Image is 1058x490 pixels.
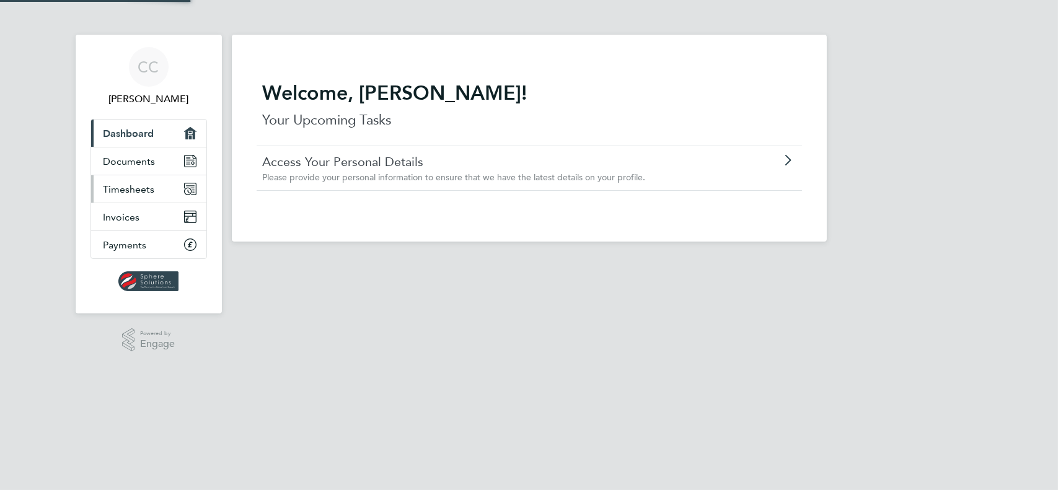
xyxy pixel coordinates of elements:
p: Your Upcoming Tasks [263,110,796,130]
span: Powered by [140,328,175,339]
a: Payments [91,231,206,258]
a: CC[PERSON_NAME] [90,47,207,107]
a: Powered byEngage [122,328,175,352]
h2: Welcome, [PERSON_NAME]! [263,81,796,105]
a: Access Your Personal Details [263,154,726,170]
span: Payments [104,239,147,251]
span: Colin Crocker [90,92,207,107]
a: Invoices [91,203,206,230]
nav: Main navigation [76,35,222,313]
span: Timesheets [104,183,155,195]
span: Invoices [104,211,140,223]
a: Go to home page [90,271,207,291]
span: CC [138,59,159,75]
span: Dashboard [104,128,154,139]
span: Documents [104,155,156,167]
img: spheresolutions-logo-retina.png [118,271,179,291]
span: Please provide your personal information to ensure that we have the latest details on your profile. [263,172,646,183]
a: Dashboard [91,120,206,147]
a: Timesheets [91,175,206,203]
a: Documents [91,147,206,175]
span: Engage [140,339,175,349]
